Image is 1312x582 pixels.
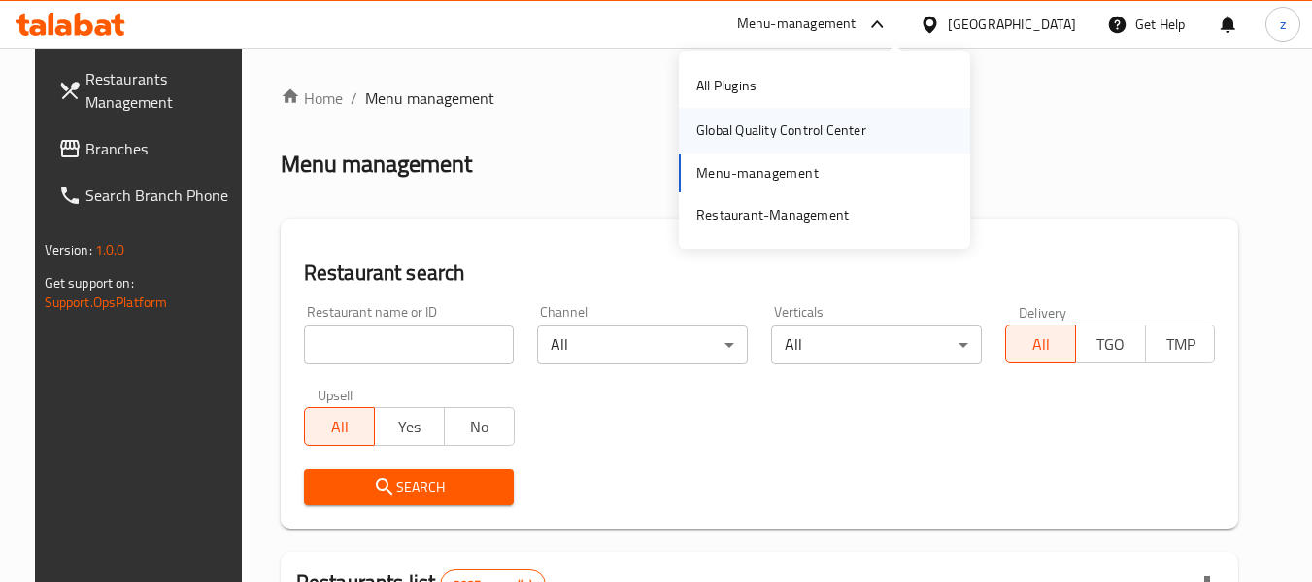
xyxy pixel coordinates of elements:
[537,325,748,364] div: All
[374,407,445,446] button: Yes
[383,413,437,441] span: Yes
[281,86,343,110] a: Home
[45,237,92,262] span: Version:
[1280,14,1286,35] span: z
[320,475,499,499] span: Search
[1154,330,1208,359] span: TMP
[453,413,507,441] span: No
[85,137,239,160] span: Branches
[95,237,125,262] span: 1.0.0
[45,290,168,315] a: Support.OpsPlatform
[43,172,254,219] a: Search Branch Phone
[365,86,494,110] span: Menu management
[696,75,757,96] div: All Plugins
[45,270,134,295] span: Get support on:
[1019,305,1067,319] label: Delivery
[304,407,375,446] button: All
[737,13,857,36] div: Menu-management
[1014,330,1068,359] span: All
[281,149,472,180] h2: Menu management
[1075,325,1146,363] button: TGO
[1005,325,1076,363] button: All
[318,388,353,401] label: Upsell
[43,125,254,172] a: Branches
[771,325,982,364] div: All
[313,413,367,441] span: All
[696,120,866,141] div: Global Quality Control Center
[696,204,849,225] div: Restaurant-Management
[304,325,515,364] input: Search for restaurant name or ID..
[948,14,1076,35] div: [GEOGRAPHIC_DATA]
[304,258,1216,288] h2: Restaurant search
[1145,325,1216,363] button: TMP
[85,184,239,207] span: Search Branch Phone
[43,55,254,125] a: Restaurants Management
[351,86,357,110] li: /
[1084,330,1138,359] span: TGO
[444,407,515,446] button: No
[304,469,515,505] button: Search
[85,67,239,114] span: Restaurants Management
[281,86,1239,110] nav: breadcrumb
